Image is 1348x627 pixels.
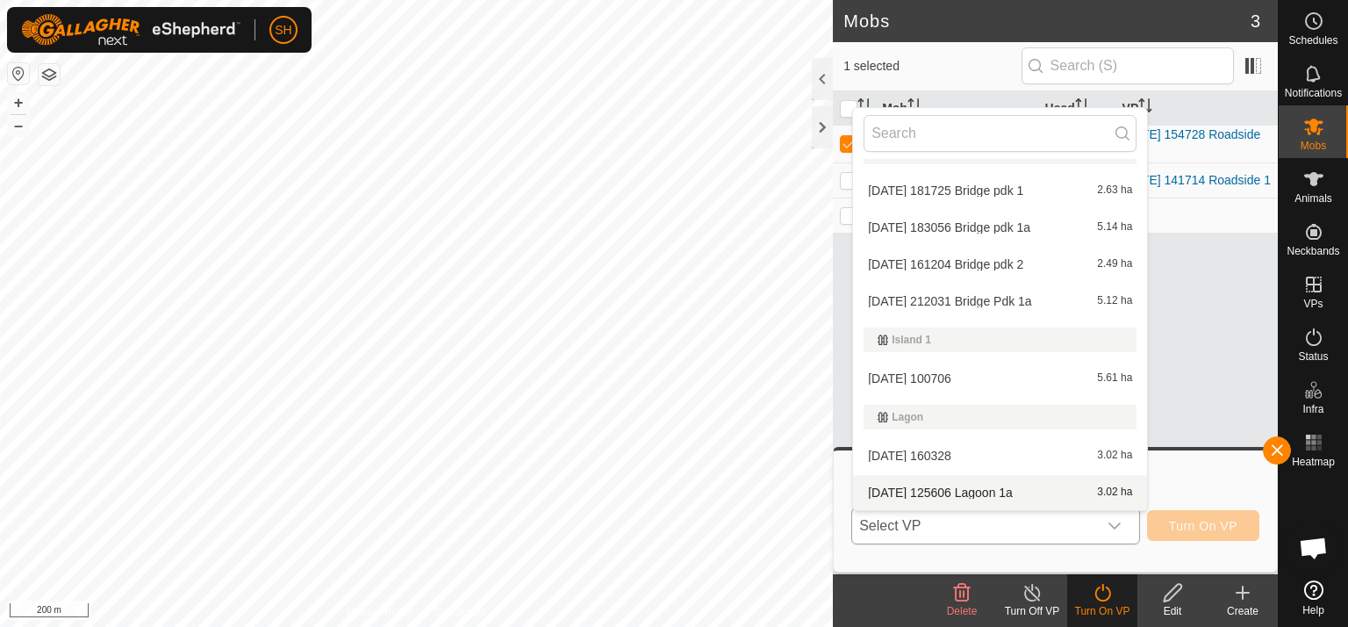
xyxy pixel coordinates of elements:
p-sorticon: Activate to sort [1075,101,1089,115]
span: 5.61 ha [1097,372,1132,385]
span: VPs [1303,299,1323,309]
a: [DATE] 154728 Roadside 2a [1122,127,1261,160]
button: + [8,92,29,113]
th: Mob [875,91,1037,126]
span: Help [1302,605,1324,616]
td: - [1115,198,1278,233]
a: Help [1279,573,1348,623]
p-sorticon: Activate to sort [857,101,871,115]
li: 2025-06-19 183056 Bridge pdk 1a [853,210,1147,245]
span: Select VP [852,508,1097,544]
li: 2025-09-02 212031 Bridge Pdk 1a [853,284,1147,319]
span: Turn On VP [1169,519,1237,533]
p-sorticon: Activate to sort [1138,101,1152,115]
button: Map Layers [39,64,60,85]
th: Head [1038,91,1115,126]
th: VP [1115,91,1278,126]
span: 3 [1251,8,1260,34]
span: [DATE] 183056 Bridge pdk 1a [868,221,1030,234]
li: 2025-06-19 181725 Bridge pdk 1 [853,173,1147,208]
span: Notifications [1285,88,1342,98]
span: Neckbands [1287,246,1339,256]
span: [DATE] 181725 Bridge pdk 1 [868,184,1023,197]
span: SH [275,21,291,40]
li: 2025-09-06 125606 Lagoon 1a [853,475,1147,510]
span: 5.12 ha [1097,295,1132,307]
button: – [8,115,29,136]
span: [DATE] 212031 Bridge Pdk 1a [868,295,1032,307]
span: 2.63 ha [1097,184,1132,197]
div: Edit [1137,603,1208,619]
a: Privacy Policy [348,604,413,620]
a: [DATE] 141714 Roadside 1 [1122,173,1271,187]
span: Mobs [1301,141,1326,151]
span: 3.02 ha [1097,486,1132,499]
span: 3.02 ha [1097,450,1132,462]
span: 2.49 ha [1097,258,1132,270]
span: Delete [947,605,978,617]
img: Gallagher Logo [21,14,240,46]
li: 2025-06-15 100706 [853,361,1147,396]
div: Island 1 [878,335,1122,345]
span: Schedules [1288,35,1337,46]
button: Turn On VP [1147,510,1259,541]
span: 1 selected [843,57,1021,76]
span: Animals [1294,193,1332,204]
div: Turn Off VP [997,603,1067,619]
p-sorticon: Activate to sort [907,101,921,115]
span: Heatmap [1292,457,1335,467]
div: Lagon [878,412,1122,422]
span: 5.14 ha [1097,221,1132,234]
span: Infra [1302,404,1323,414]
div: Create [1208,603,1278,619]
a: Contact Us [434,604,485,620]
span: [DATE] 125606 Lagoon 1a [868,486,1013,499]
div: Open chat [1287,522,1340,574]
span: [DATE] 161204 Bridge pdk 2 [868,258,1023,270]
button: Reset Map [8,63,29,84]
span: [DATE] 100706 [868,372,951,385]
div: dropdown trigger [1097,508,1132,544]
span: Status [1298,351,1328,362]
h2: Mobs [843,11,1251,32]
div: Turn On VP [1067,603,1137,619]
input: Search (S) [1022,47,1234,84]
li: 2025-06-20 161204 Bridge pdk 2 [853,247,1147,282]
input: Search [864,115,1136,152]
span: [DATE] 160328 [868,450,951,462]
li: 2025-06-20 160328 [853,438,1147,473]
